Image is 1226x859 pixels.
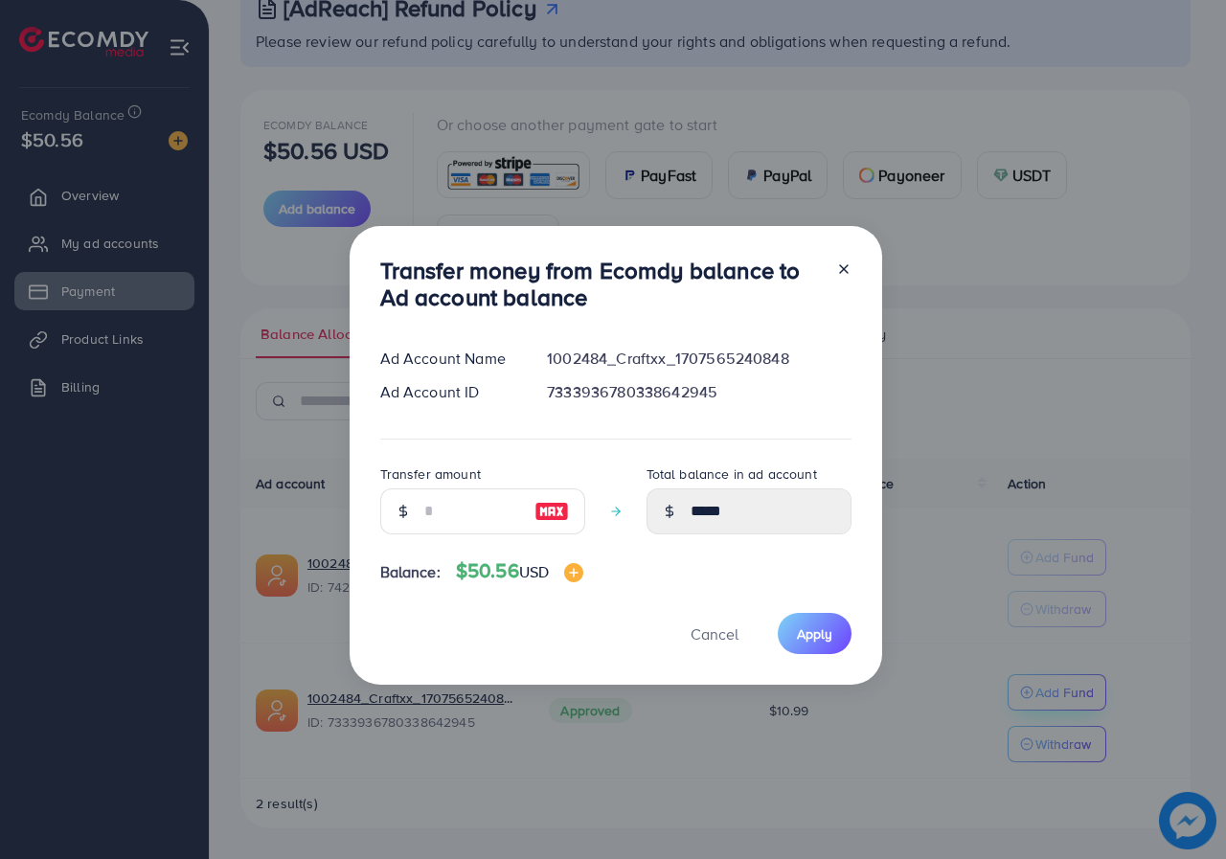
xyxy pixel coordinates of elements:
div: 1002484_Craftxx_1707565240848 [532,348,866,370]
img: image [534,500,569,523]
button: Cancel [667,613,762,654]
div: Ad Account Name [365,348,533,370]
h3: Transfer money from Ecomdy balance to Ad account balance [380,257,821,312]
h4: $50.56 [456,559,583,583]
label: Total balance in ad account [647,464,817,484]
label: Transfer amount [380,464,481,484]
span: Cancel [691,623,738,644]
div: Ad Account ID [365,381,533,403]
span: Balance: [380,561,441,583]
div: 7333936780338642945 [532,381,866,403]
button: Apply [778,613,851,654]
img: image [564,563,583,582]
span: Apply [797,624,832,644]
span: USD [519,561,549,582]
